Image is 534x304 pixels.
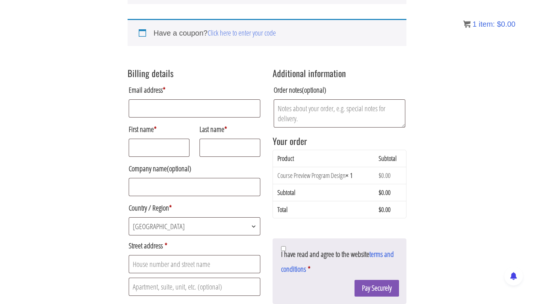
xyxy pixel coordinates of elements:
[281,246,286,251] input: I have read and agree to the websiteterms and conditions *
[374,150,406,167] th: Subtotal
[379,188,390,197] bdi: 0.00
[497,20,501,28] span: $
[379,171,381,180] span: $
[379,188,381,197] span: $
[308,264,310,274] abbr: required
[129,238,260,253] label: Street address
[273,201,374,218] th: Total
[129,278,260,296] input: Apartment, suite, unit, etc. (optional)
[274,83,405,98] label: Order notes
[129,122,189,137] label: First name
[273,150,374,167] th: Product
[497,20,515,28] bdi: 0.00
[273,68,406,78] h3: Additional information
[129,201,260,215] label: Country / Region
[128,19,406,46] div: Have a coupon?
[273,136,406,146] h3: Your order
[273,184,374,201] th: Subtotal
[463,20,471,28] img: icon11.png
[346,171,353,180] strong: × 1
[463,20,515,28] a: 1 item: $0.00
[355,280,399,297] button: Pay Securely
[128,68,261,78] h3: Billing details
[472,20,477,28] span: 1
[273,167,374,184] td: Course Preview Program Design
[129,161,260,176] label: Company name
[167,163,191,174] span: (optional)
[129,83,260,98] label: Email address
[129,217,260,235] span: Country / Region
[129,255,260,273] input: House number and street name
[208,28,276,38] a: Click here to enter your code
[281,249,394,274] a: terms and conditions
[379,171,390,180] bdi: 0.00
[379,205,390,214] bdi: 0.00
[129,218,260,235] span: Mexico
[479,20,495,28] span: item:
[302,85,326,95] span: (optional)
[281,249,394,274] span: I have read and agree to the website
[200,122,260,137] label: Last name
[379,205,381,214] span: $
